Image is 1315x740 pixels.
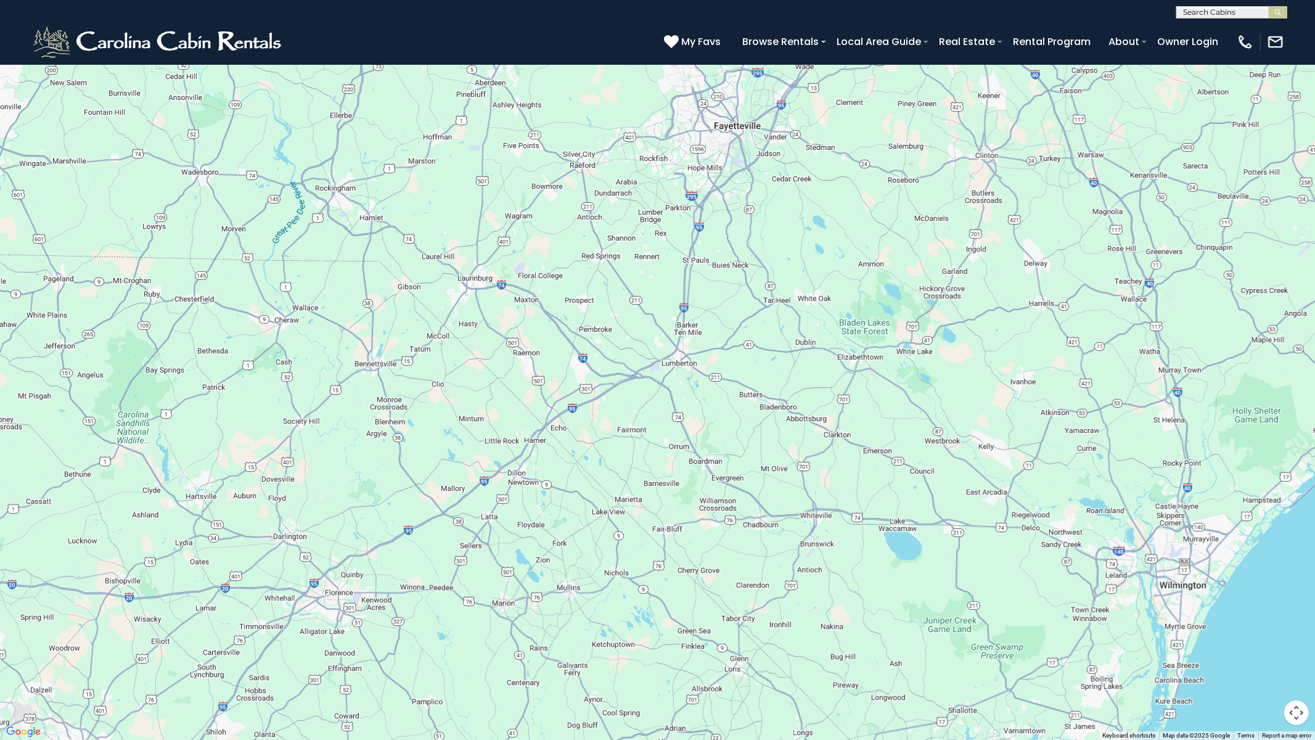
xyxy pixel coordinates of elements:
a: Browse Rentals [736,31,825,52]
img: mail-regular-white.png [1267,33,1284,51]
a: Owner Login [1151,31,1224,52]
a: Real Estate [933,31,1001,52]
img: White-1-2.png [31,23,287,60]
img: phone-regular-white.png [1237,33,1254,51]
a: Rental Program [1007,31,1097,52]
span: My Favs [681,34,721,49]
a: About [1102,31,1145,52]
a: Local Area Guide [830,31,927,52]
a: My Favs [664,34,724,50]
